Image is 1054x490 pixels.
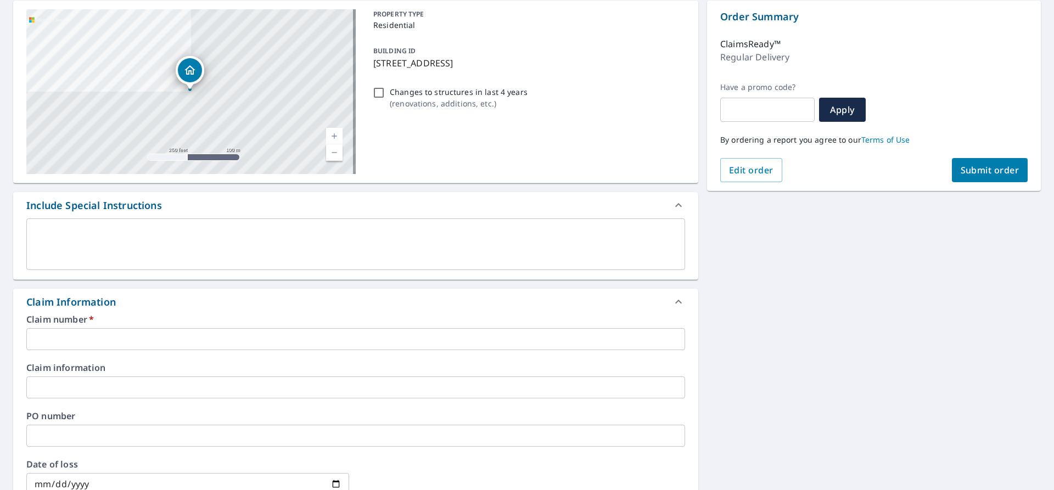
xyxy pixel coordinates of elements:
[373,46,416,55] p: BUILDING ID
[961,164,1019,176] span: Submit order
[861,134,910,145] a: Terms of Use
[819,98,866,122] button: Apply
[26,363,685,372] label: Claim information
[13,192,698,218] div: Include Special Instructions
[390,98,528,109] p: ( renovations, additions, etc. )
[326,128,343,144] a: Current Level 17, Zoom In
[373,9,681,19] p: PROPERTY TYPE
[729,164,773,176] span: Edit order
[26,315,685,324] label: Claim number
[952,158,1028,182] button: Submit order
[26,412,685,420] label: PO number
[390,86,528,98] p: Changes to structures in last 4 years
[720,158,782,182] button: Edit order
[720,50,789,64] p: Regular Delivery
[26,295,116,309] div: Claim Information
[26,460,349,469] label: Date of loss
[720,135,1028,145] p: By ordering a report you agree to our
[720,82,815,92] label: Have a promo code?
[176,56,204,90] div: Dropped pin, building 1, Residential property, 7634 Desert Inn Way Lakewood Ranch, FL 34202
[720,37,781,50] p: ClaimsReady™
[373,19,681,31] p: Residential
[13,289,698,315] div: Claim Information
[828,104,857,116] span: Apply
[326,144,343,161] a: Current Level 17, Zoom Out
[26,198,162,213] div: Include Special Instructions
[373,57,681,70] p: [STREET_ADDRESS]
[720,9,1028,24] p: Order Summary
